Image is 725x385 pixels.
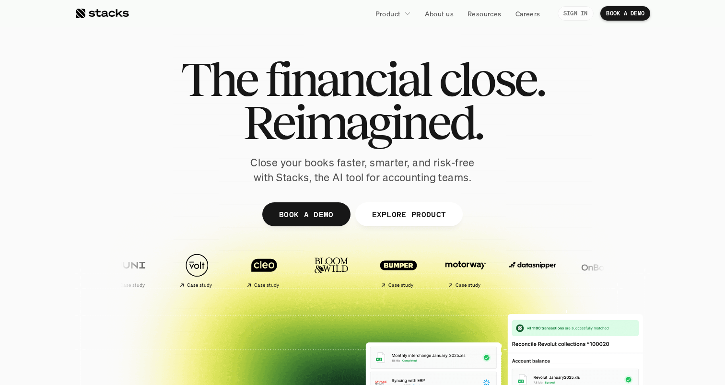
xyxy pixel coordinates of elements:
a: BOOK A DEMO [262,202,351,226]
p: BOOK A DEMO [606,10,644,17]
span: Reimagined. [243,101,482,144]
h2: Case study [186,282,211,288]
span: close. [439,58,544,101]
p: SIGN IN [563,10,588,17]
a: Case study [366,248,428,292]
h2: Case study [118,282,144,288]
a: Resources [462,5,507,22]
span: financial [265,58,431,101]
a: EXPLORE PRODUCT [355,202,463,226]
a: About us [419,5,459,22]
a: BOOK A DEMO [600,6,650,21]
a: Case study [97,248,160,292]
p: About us [425,9,454,19]
span: The [181,58,257,101]
p: BOOK A DEMO [279,207,334,221]
a: Case study [232,248,294,292]
h2: Case study [454,282,479,288]
a: SIGN IN [558,6,594,21]
p: Careers [515,9,540,19]
a: Case study [164,248,227,292]
h2: Case study [253,282,278,288]
h2: Case study [387,282,412,288]
p: EXPLORE PRODUCT [372,207,446,221]
a: Careers [510,5,546,22]
p: Close your books faster, smarter, and risk-free with Stacks, the AI tool for accounting teams. [243,155,482,185]
a: Privacy Policy [113,222,155,229]
a: Case study [433,248,495,292]
p: Product [375,9,401,19]
p: Resources [468,9,502,19]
